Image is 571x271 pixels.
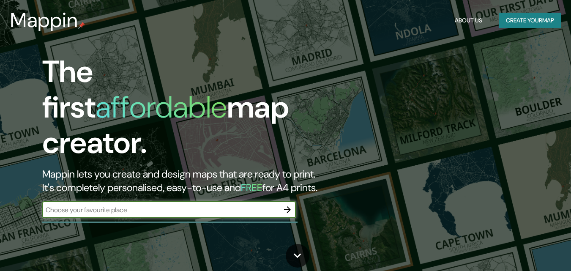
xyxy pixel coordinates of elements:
[10,8,78,32] h3: Mappin
[241,181,262,194] h5: FREE
[42,167,328,194] h2: Mappin lets you create and design maps that are ready to print. It's completely personalised, eas...
[78,22,85,29] img: mappin-pin
[42,54,328,167] h1: The first map creator.
[451,13,486,28] button: About Us
[499,13,561,28] button: Create yourmap
[42,205,279,215] input: Choose your favourite place
[96,88,227,127] h1: affordable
